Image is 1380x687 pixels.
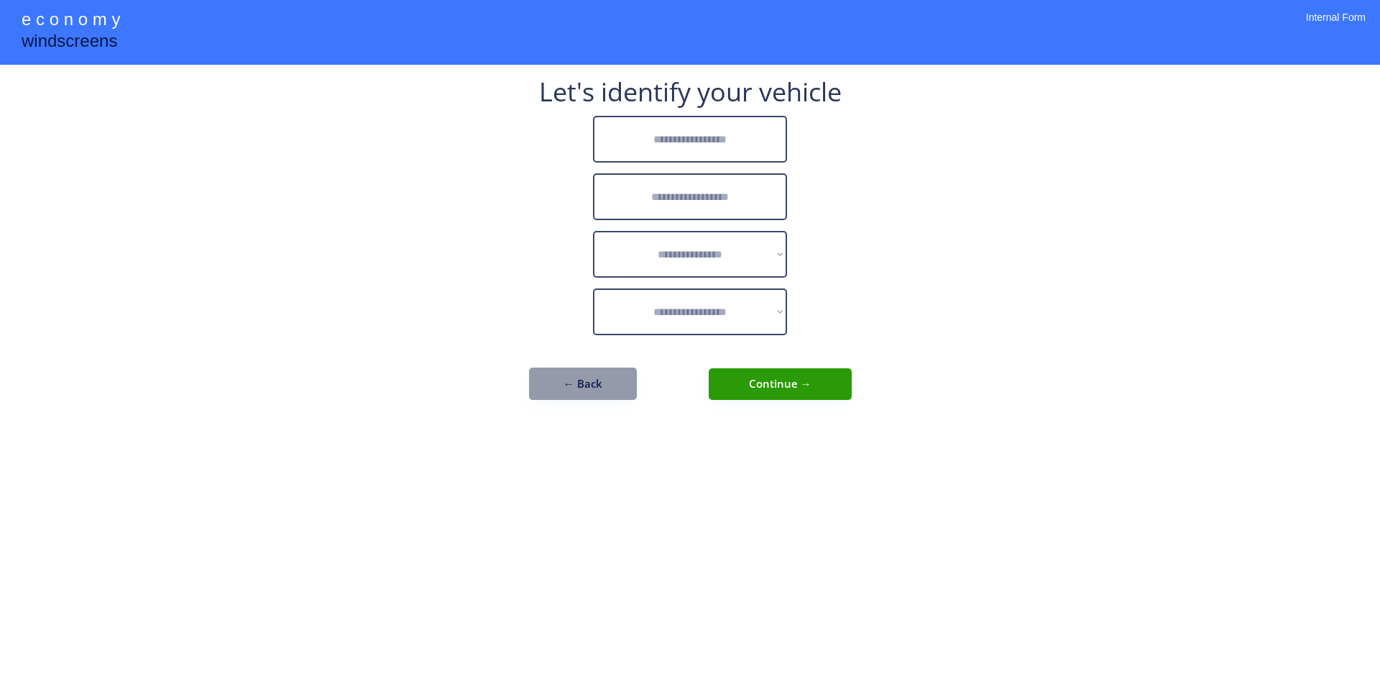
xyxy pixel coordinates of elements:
[529,368,637,400] button: ← Back
[709,368,852,400] button: Continue →
[539,79,842,105] div: Let's identify your vehicle
[22,7,120,35] div: e c o n o m y
[22,29,117,57] div: windscreens
[1306,11,1366,43] div: Internal Form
